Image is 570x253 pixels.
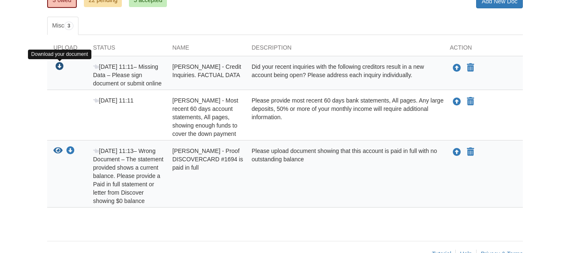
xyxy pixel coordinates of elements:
[93,148,134,154] span: [DATE] 11:13
[172,97,238,137] span: [PERSON_NAME] - Most recent 60 days account statements, All pages, showing enough funds to cover ...
[172,63,241,78] span: [PERSON_NAME] - Credit Inquiries. FACTUAL DATA
[245,96,444,138] div: Please provide most recent 60 days bank statements, All pages. Any large deposits, 50% or more of...
[452,147,462,158] button: Upload Ivan Gray - Proof DISCOVERCARD #1694 is paid in full
[87,43,166,56] div: Status
[93,63,134,70] span: [DATE] 11:11
[452,96,462,107] button: Upload Ivan Gray - Most recent 60 days account statements, All pages, showing enough funds to cov...
[166,43,245,56] div: Name
[55,63,64,70] a: Download Ivan Gray - Credit Inquiries. FACTUAL DATA
[245,63,444,88] div: Did your recent inquiries with the following creditors result in a new account being open? Please...
[66,148,75,155] a: Download Ivan Gray - Proof DISCOVERCARD #1694 is paid in full
[28,50,91,59] div: Download your document
[87,147,166,205] div: – Wrong Document – The statement provided shows a current balance. Please provide a Paid in full ...
[466,63,475,73] button: Declare Ivan Gray - Credit Inquiries. FACTUAL DATA not applicable
[87,63,166,88] div: – Missing Data – Please sign document or submit online
[47,43,87,56] div: Upload
[47,17,78,35] a: Misc
[172,148,243,171] span: [PERSON_NAME] - Proof DISCOVERCARD #1694 is paid in full
[466,147,475,157] button: Declare Ivan Gray - Proof DISCOVERCARD #1694 is paid in full not applicable
[452,63,462,73] button: Upload Ivan Gray - Credit Inquiries. FACTUAL DATA
[53,147,63,155] button: View Ivan Gray - Proof DISCOVERCARD #1694 is paid in full
[64,22,74,30] span: 3
[466,97,475,107] button: Declare Ivan Gray - Most recent 60 days account statements, All pages, showing enough funds to co...
[93,97,134,104] span: [DATE] 11:11
[245,147,444,205] div: Please upload document showing that this account is paid in full with no outstanding balance
[245,43,444,56] div: Description
[444,43,523,56] div: Action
